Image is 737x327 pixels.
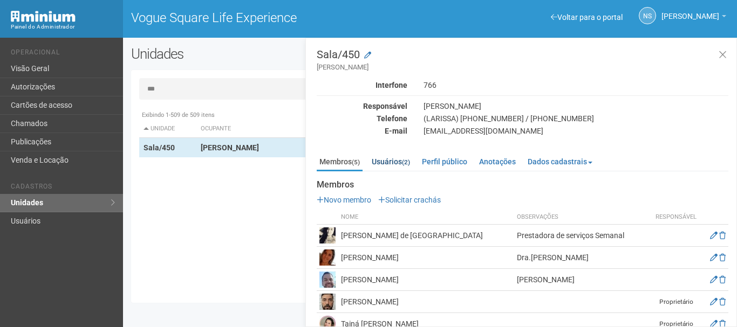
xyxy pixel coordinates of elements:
a: Novo membro [317,196,371,204]
a: Excluir membro [719,275,726,284]
a: Editar membro [710,297,718,306]
a: Usuários(2) [369,154,413,170]
td: [PERSON_NAME] [338,269,514,291]
div: Telefone [309,114,415,123]
small: [PERSON_NAME] [317,62,728,72]
th: Nome [338,210,514,225]
a: Voltar para o portal [551,13,623,22]
h2: Unidades [131,46,371,62]
img: Minium [11,11,76,22]
th: Ocupante: activate to sort column ascending [196,120,476,138]
a: Excluir membro [719,253,726,262]
li: Cadastros [11,183,115,194]
td: Prestadora de serviços Semanal [514,225,649,247]
img: user.png [319,249,336,266]
th: Responsável [649,210,703,225]
li: Operacional [11,48,115,60]
span: Nicolle Silva [661,2,719,20]
a: Anotações [476,154,518,170]
a: Modificar a unidade [364,50,371,61]
img: user.png [319,227,336,243]
div: 766 [415,80,736,90]
div: (LARISSA) [PHONE_NUMBER] / [PHONE_NUMBER] [415,114,736,123]
td: [PERSON_NAME] [514,269,649,291]
strong: Membros [317,180,728,190]
div: Painel do Administrador [11,22,115,32]
a: Dados cadastrais [525,154,595,170]
div: Exibindo 1-509 de 509 itens [139,110,721,120]
td: Proprietário [649,291,703,313]
small: (2) [402,158,410,166]
td: [PERSON_NAME] [338,247,514,269]
h1: Vogue Square Life Experience [131,11,422,25]
a: Editar membro [710,253,718,262]
a: Editar membro [710,275,718,284]
a: NS [639,7,656,24]
td: Dra.[PERSON_NAME] [514,247,649,269]
img: user.png [319,294,336,310]
img: user.png [319,272,336,288]
strong: [PERSON_NAME] [201,143,259,152]
small: (5) [352,158,360,166]
th: Observações [514,210,649,225]
a: Perfil público [419,154,470,170]
a: [PERSON_NAME] [661,13,726,22]
h3: Sala/450 [317,49,728,72]
td: [PERSON_NAME] [338,291,514,313]
div: E-mail [309,126,415,136]
a: Solicitar crachás [378,196,441,204]
a: Membros(5) [317,154,363,171]
div: [EMAIL_ADDRESS][DOMAIN_NAME] [415,126,736,136]
a: Excluir membro [719,297,726,306]
strong: Sala/450 [144,143,175,152]
th: Unidade: activate to sort column descending [139,120,196,138]
td: [PERSON_NAME] de [GEOGRAPHIC_DATA] [338,225,514,247]
a: Excluir membro [719,231,726,240]
div: Interfone [309,80,415,90]
div: Responsável [309,101,415,111]
a: Editar membro [710,231,718,240]
div: [PERSON_NAME] [415,101,736,111]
